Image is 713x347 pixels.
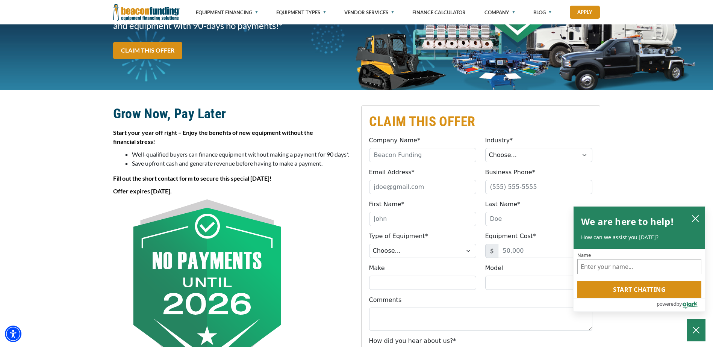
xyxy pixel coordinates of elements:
[577,259,701,274] input: Name
[369,336,456,345] label: How did you hear about us?*
[369,136,420,145] label: Company Name*
[689,213,701,223] button: close chatbox
[485,244,498,258] span: $
[581,214,674,229] h2: We are here to help!
[570,6,600,19] a: Apply
[132,159,352,168] li: Save upfront cash and generate revenue before having to make a payment.
[485,180,592,194] input: (555) 555-5555
[369,113,592,130] h2: CLAIM THIS OFFER
[485,212,592,226] input: Doe
[573,206,705,312] div: olark chatbox
[113,42,182,59] a: CLAIM THIS OFFER
[485,200,521,209] label: Last Name*
[485,232,536,241] label: Equipment Cost*
[657,299,676,309] span: powered
[485,136,513,145] label: Industry*
[5,326,21,342] div: Accessibility Menu
[369,296,402,305] label: Comments
[369,180,476,194] input: jdoe@gmail.com
[132,150,352,159] li: Well-qualified buyers can finance equipment without making a payment for 90 days*.
[498,244,592,258] input: 50,000
[113,175,272,182] strong: Fill out the short contact form to secure this special [DATE]!
[577,281,701,298] button: Start chatting
[369,200,404,209] label: First Name*
[577,253,701,258] label: Name
[369,264,385,273] label: Make
[113,187,172,195] strong: Offer expires [DATE].
[485,264,503,273] label: Model
[369,232,428,241] label: Type of Equipment*
[687,319,705,341] button: Close Chatbox
[369,148,476,162] input: Beacon Funding
[369,168,415,177] label: Email Address*
[113,105,352,122] h2: Grow Now, Pay Later
[657,299,705,311] a: Powered by Olark - open in a new tab
[113,129,313,145] strong: Start your year off right – Enjoy the benefits of new equipment without the financial stress!
[369,212,476,226] input: John
[485,168,535,177] label: Business Phone*
[581,234,698,241] p: How can we assist you [DATE]?
[677,299,682,309] span: by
